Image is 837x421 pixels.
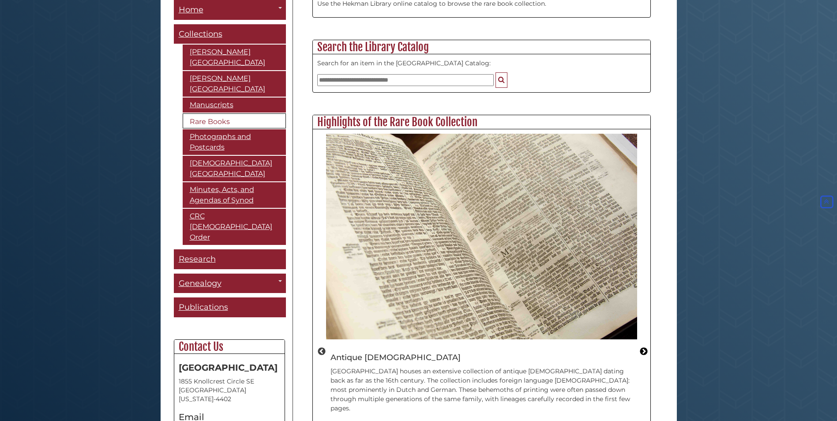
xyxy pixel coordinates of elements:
[818,198,835,206] a: Back to Top
[174,274,286,293] a: Genealogy
[174,249,286,269] a: Research
[174,340,285,354] h2: Contact Us
[330,367,633,413] p: [GEOGRAPHIC_DATA] houses an extensive collection of antique [DEMOGRAPHIC_DATA] dating back as far...
[179,29,222,39] span: Collections
[313,115,650,129] h2: Highlights of the Rare Book Collection
[639,347,648,356] button: Next
[179,254,216,264] span: Research
[183,182,286,208] a: Minutes, Acts, and Agendas of Synod
[317,347,326,356] button: Previous
[183,45,286,70] a: [PERSON_NAME][GEOGRAPHIC_DATA]
[313,40,650,54] h2: Search the Library Catalog
[174,297,286,317] a: Publications
[179,278,221,288] span: Genealogy
[498,76,505,83] i: Search
[495,72,507,88] button: Search
[317,59,646,68] p: Search for an item in the [GEOGRAPHIC_DATA] Catalog:
[183,209,286,245] a: CRC [DEMOGRAPHIC_DATA] Order
[183,113,286,128] a: Rare Books
[183,129,286,155] a: Photographs and Postcards
[330,353,633,362] h3: Antique [DEMOGRAPHIC_DATA]
[183,98,286,113] a: Manuscripts
[179,377,280,403] address: 1855 Knollcrest Circle SE [GEOGRAPHIC_DATA][US_STATE]-4402
[179,5,203,15] span: Home
[174,24,286,44] a: Collections
[179,362,278,373] strong: [GEOGRAPHIC_DATA]
[183,71,286,97] a: [PERSON_NAME][GEOGRAPHIC_DATA]
[179,302,228,312] span: Publications
[183,156,286,181] a: [DEMOGRAPHIC_DATA][GEOGRAPHIC_DATA]
[326,134,637,340] img: antique bible rare books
